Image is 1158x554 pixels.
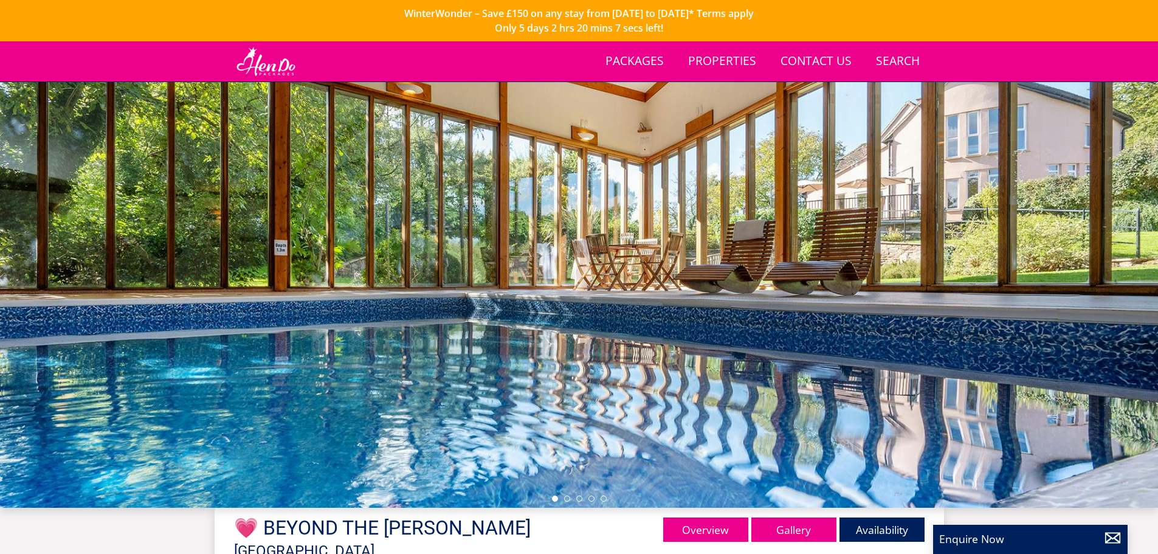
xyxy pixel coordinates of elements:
a: Gallery [751,518,836,542]
a: Packages [601,48,669,75]
a: Search [871,48,925,75]
a: Contact Us [776,48,856,75]
img: Hen Do Packages [234,46,298,77]
a: Overview [663,518,748,542]
span: Only 5 days 2 hrs 20 mins 7 secs left! [495,21,663,35]
a: 💗 BEYOND THE [PERSON_NAME] [234,516,536,539]
a: Availability [839,518,925,542]
p: Enquire Now [939,531,1122,547]
span: 💗 BEYOND THE [PERSON_NAME] [234,516,531,539]
a: Properties [683,48,761,75]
